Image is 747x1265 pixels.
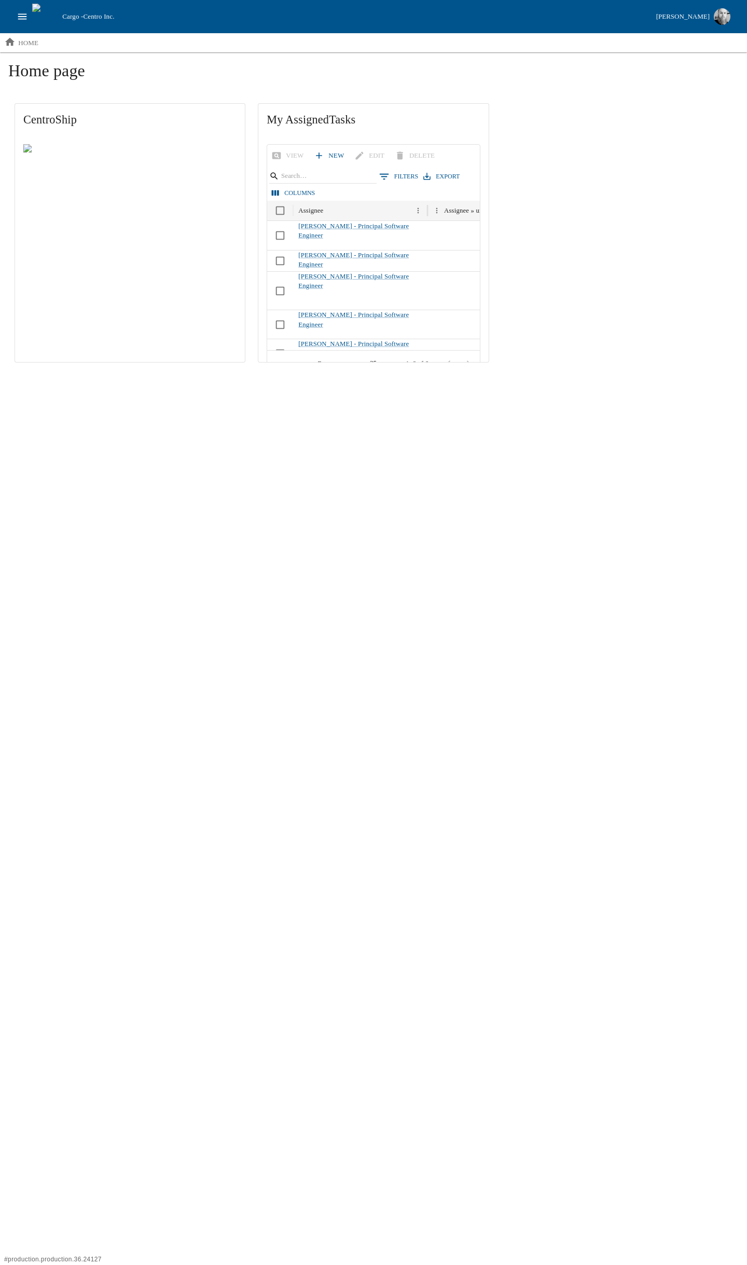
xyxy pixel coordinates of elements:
[444,207,500,215] div: Assignee » undefined
[281,169,362,184] input: Search…
[23,112,237,128] span: CentroShip
[298,223,409,239] a: [PERSON_NAME] - Principal Software Engineer
[427,250,505,271] div: 0
[427,339,505,368] div: 0
[12,7,32,26] button: open drawer
[421,169,462,184] button: Export
[364,356,389,371] div: 25
[58,11,652,22] div: Cargo -
[411,204,425,218] button: Menu
[298,252,409,268] a: [PERSON_NAME] - Principal Software Engineer
[267,112,480,128] span: My Assigned
[324,204,338,218] button: Sort
[8,61,739,89] h1: Home page
[427,310,505,339] div: 0
[406,359,428,368] p: 1–6 of 6
[652,5,735,28] button: [PERSON_NAME]
[23,144,75,157] img: Centro ship
[269,169,377,186] div: Search
[318,359,361,368] p: Rows per page:
[298,273,409,289] a: [PERSON_NAME] - Principal Software Engineer
[377,169,421,184] button: Show filters
[269,186,317,201] button: Select columns
[714,8,730,25] img: Profile image
[83,12,114,20] span: Centro Inc.
[312,147,348,165] a: New
[18,38,38,48] p: home
[298,207,323,215] div: Assignee
[298,311,409,328] a: [PERSON_NAME] - Principal Software Engineer
[430,204,444,218] button: Menu
[329,113,355,126] span: Tasks
[427,271,505,310] div: 0
[32,4,58,30] img: cargo logo
[427,221,505,250] div: 0
[656,11,710,23] div: [PERSON_NAME]
[298,340,409,357] a: [PERSON_NAME] - Principal Software Engineer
